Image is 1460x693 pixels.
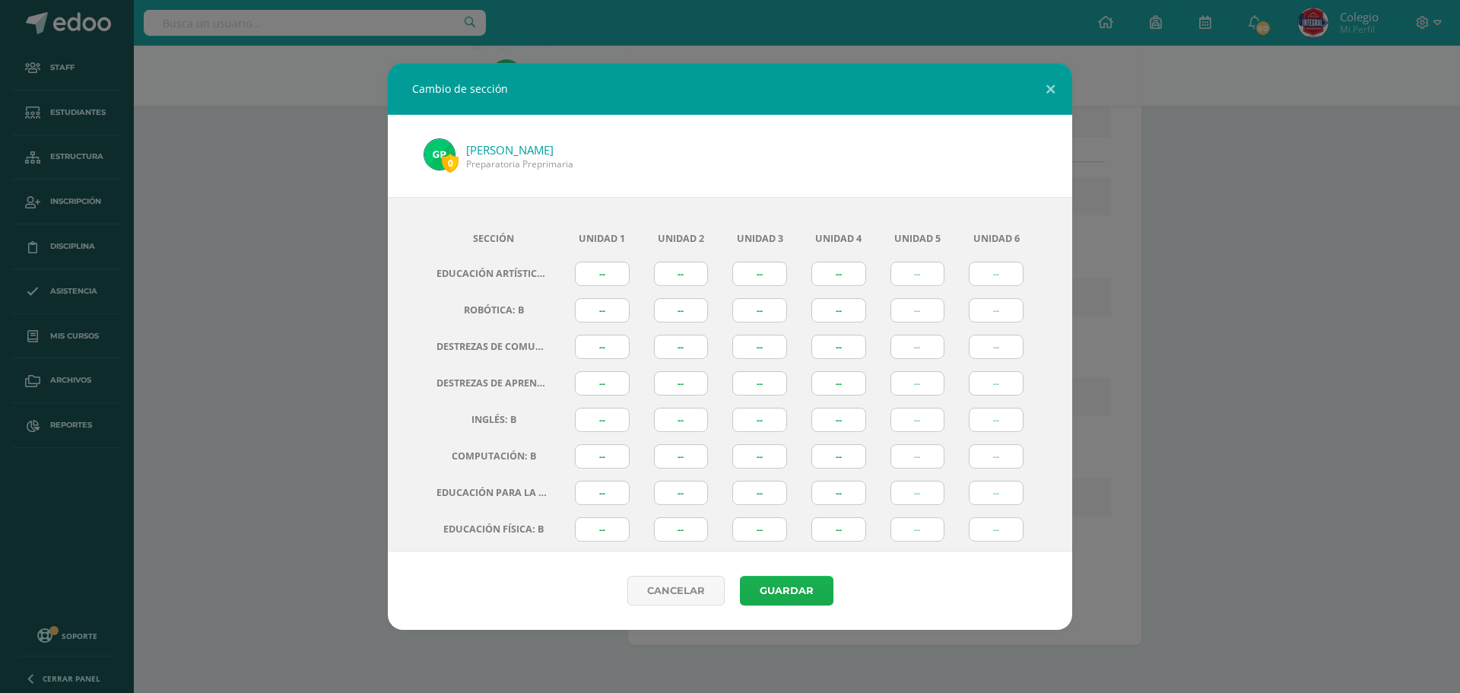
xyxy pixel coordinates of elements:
[642,222,721,256] th: Unidad 2
[799,222,878,256] th: Unidad 4
[563,222,642,256] th: Unidad 1
[424,365,563,402] th: Destrezas de Aprendizaje Matemático: B
[424,438,563,475] th: Computación: B
[424,511,563,548] th: Educación Física: B
[424,292,563,329] th: Robótica: B
[388,63,1072,115] div: Cambio de sección
[720,222,799,256] th: Unidad 3
[957,222,1036,256] th: Unidad 6
[424,222,563,256] th: Sección
[878,222,957,256] th: Unidad 5
[424,402,563,438] th: Inglés: B
[442,154,459,173] span: 0
[740,576,833,606] a: Guardar
[424,475,563,511] th: Educación para la Ciencia y la Ciudadanía: B
[627,576,725,606] a: Cancelar
[424,329,563,365] th: Destrezas de Comunicación y Lenguaje: B
[424,256,563,292] th: Educación Artística: B
[1029,63,1072,115] button: Close (Esc)
[466,157,573,170] span: Preparatoria Preprimaria
[466,142,573,157] span: [PERSON_NAME]
[424,148,455,162] a: 0
[424,139,455,170] img: 97f13f67d6310800f473b6c590bfa6a2.png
